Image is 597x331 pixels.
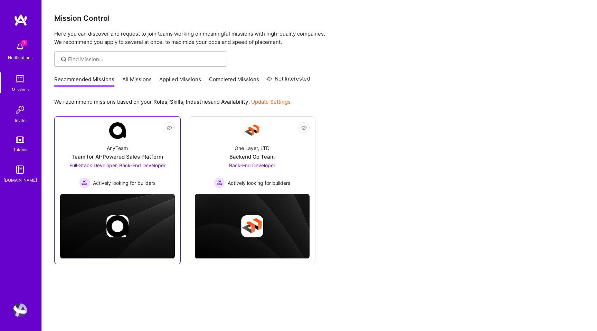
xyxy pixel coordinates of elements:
[13,146,27,153] div: Tokens
[72,153,163,160] div: Team for AI-Powered Sales Platform
[13,72,27,86] img: teamwork
[214,177,225,188] img: Actively looking for builders
[106,215,129,237] img: Company logo
[195,194,310,259] img: cover
[16,136,24,143] img: tokens
[79,177,90,188] img: Actively looking for builders
[301,125,307,131] i: icon EyeClosed
[229,153,275,160] div: Backend Go Team
[267,75,310,87] a: Not Interested
[54,14,585,22] h3: Mission Control
[109,122,126,139] img: Company Logo
[235,144,269,152] div: One Layer, LTD
[209,76,259,87] a: Completed Missions
[15,117,26,124] div: Invite
[60,194,175,259] img: cover
[229,162,275,168] span: Back-End Developer
[228,179,290,187] span: Actively looking for builders
[13,303,27,317] img: User Avatar
[251,98,291,105] a: Update Settings
[54,98,291,105] p: We recommend missions based on your , , and .
[221,98,248,105] b: Availability
[3,177,37,184] div: [DOMAIN_NAME]
[69,162,165,168] span: Full-Stack Developer, Back-End Developer
[13,103,27,117] img: Invite
[8,54,32,61] div: Notifications
[54,30,585,46] p: Here you can discover and request to join teams working on meaningful missions with high-quality ...
[159,76,201,87] a: Applied Missions
[12,86,29,93] div: Missions
[153,98,167,105] b: Roles
[93,179,155,187] span: Actively looking for builders
[60,55,68,63] i: icon SearchGrey
[54,76,114,87] a: Recommended Missions
[21,40,27,46] span: 1
[13,163,27,177] img: guide book
[107,144,128,152] div: AnyTeam
[244,122,260,139] img: Company Logo
[14,14,28,26] img: logo
[170,98,183,105] b: Skills
[241,215,263,237] img: Company logo
[68,56,222,63] input: Find Mission...
[167,125,172,131] i: icon EyeClosed
[186,98,211,105] b: Industries
[122,76,152,87] a: All Missions
[13,40,27,54] img: bell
